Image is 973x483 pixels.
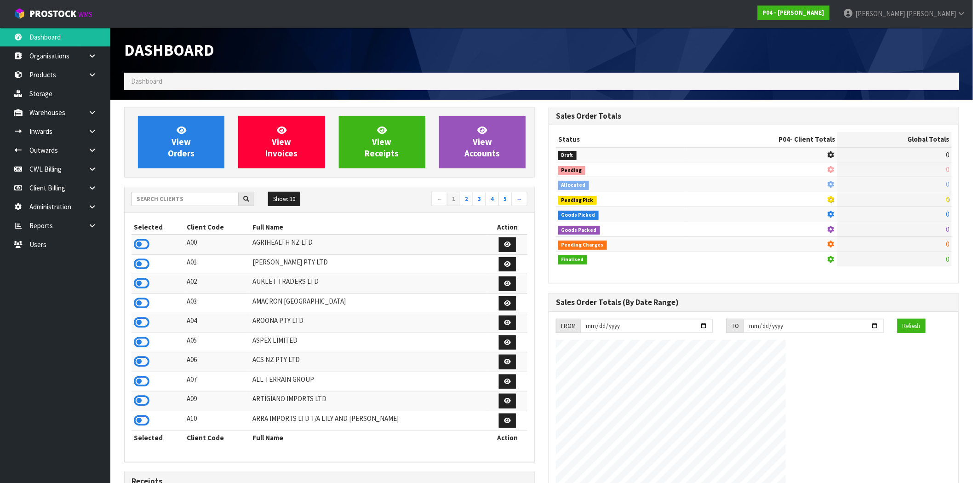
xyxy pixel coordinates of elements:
th: Client Code [184,220,250,235]
a: ViewInvoices [238,116,325,168]
td: A02 [184,274,250,294]
span: Pending Charges [558,241,607,250]
td: A05 [184,333,250,352]
h3: Sales Order Totals [556,112,952,121]
nav: Page navigation [336,192,527,208]
span: 0 [946,240,950,248]
a: → [511,192,527,207]
td: A07 [184,372,250,391]
span: Allocated [558,181,589,190]
span: View Accounts [464,125,500,159]
img: cube-alt.png [14,8,25,19]
strong: P04 - [PERSON_NAME] [763,9,824,17]
a: ← [431,192,447,207]
div: FROM [556,319,580,333]
span: Pending Pick [558,196,597,205]
span: [PERSON_NAME] [906,9,956,18]
button: Show: 10 [268,192,300,207]
span: 0 [946,165,950,174]
span: Dashboard [124,40,214,60]
td: AUKLET TRADERS LTD [250,274,487,294]
span: [PERSON_NAME] [855,9,905,18]
a: 3 [473,192,486,207]
td: A09 [184,391,250,411]
td: A04 [184,313,250,333]
td: AMACRON [GEOGRAPHIC_DATA] [250,293,487,313]
th: Global Totals [837,132,952,147]
td: A03 [184,293,250,313]
th: Action [487,220,527,235]
span: View Orders [168,125,195,159]
span: ProStock [29,8,76,20]
span: 0 [946,150,950,159]
span: Finalised [558,255,587,264]
td: A06 [184,352,250,372]
th: Selected [132,220,184,235]
span: View Receipts [365,125,399,159]
th: Action [487,431,527,445]
td: AROONA PTY LTD [250,313,487,333]
td: ARTIGIANO IMPORTS LTD [250,391,487,411]
td: A01 [184,254,250,274]
td: A00 [184,235,250,254]
span: Goods Packed [558,226,600,235]
td: A10 [184,411,250,431]
span: Dashboard [131,77,162,86]
a: 4 [486,192,499,207]
span: Goods Picked [558,211,599,220]
span: 0 [946,255,950,264]
a: 1 [447,192,460,207]
th: Full Name [250,431,487,445]
input: Search clients [132,192,239,206]
button: Refresh [898,319,926,333]
td: AGRIHEALTH NZ LTD [250,235,487,254]
span: 0 [946,210,950,218]
span: 0 [946,195,950,204]
td: ARRA IMPORTS LTD T/A LILY AND [PERSON_NAME] [250,411,487,431]
td: ALL TERRAIN GROUP [250,372,487,391]
small: WMS [78,10,92,19]
a: 5 [498,192,512,207]
a: ViewOrders [138,116,224,168]
a: P04 - [PERSON_NAME] [758,6,830,20]
span: P04 [778,135,790,144]
a: 2 [460,192,473,207]
span: Draft [558,151,577,160]
th: - Client Totals [687,132,838,147]
span: Pending [558,166,585,175]
span: 0 [946,225,950,234]
span: 0 [946,180,950,189]
td: ACS NZ PTY LTD [250,352,487,372]
th: Status [556,132,687,147]
th: Full Name [250,220,487,235]
td: [PERSON_NAME] PTY LTD [250,254,487,274]
span: View Invoices [265,125,298,159]
a: ViewReceipts [339,116,425,168]
th: Client Code [184,431,250,445]
div: TO [727,319,744,333]
th: Selected [132,431,184,445]
td: ASPEX LIMITED [250,333,487,352]
a: ViewAccounts [439,116,526,168]
h3: Sales Order Totals (By Date Range) [556,298,952,307]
